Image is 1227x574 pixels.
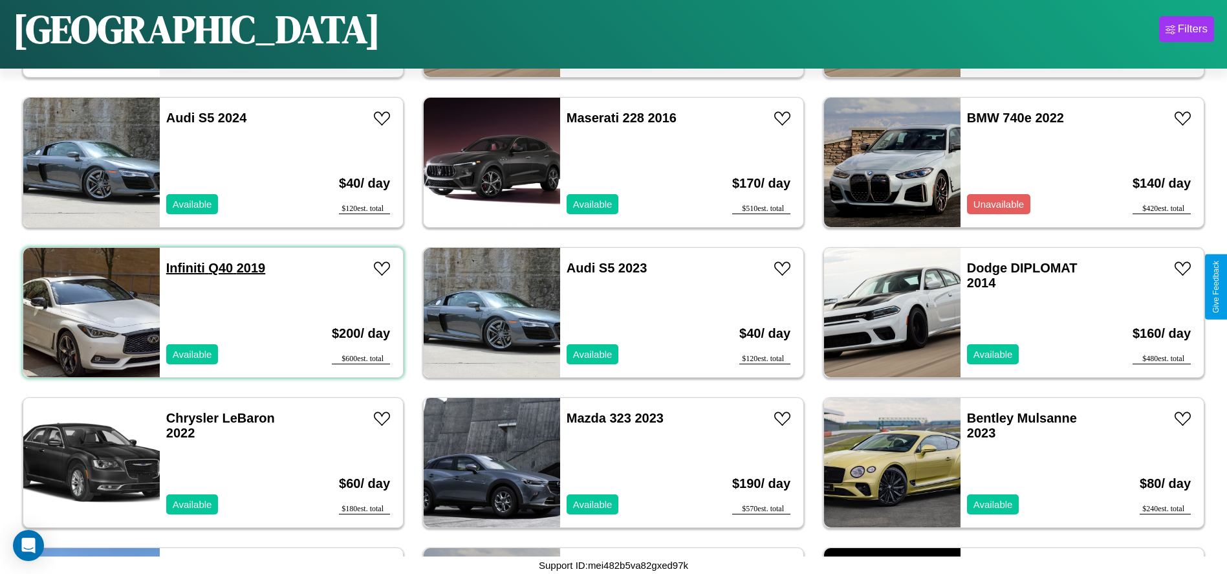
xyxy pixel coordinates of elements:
[573,346,613,363] p: Available
[967,411,1077,440] a: Bentley Mulsanne 2023
[339,504,390,514] div: $ 180 est. total
[173,346,212,363] p: Available
[166,111,247,125] a: Audi S5 2024
[166,261,265,275] a: Infiniti Q40 2019
[332,354,390,364] div: $ 600 est. total
[973,195,1024,213] p: Unavailable
[1211,261,1221,313] div: Give Feedback
[567,411,664,425] a: Mazda 323 2023
[339,163,390,204] h3: $ 40 / day
[1133,313,1191,354] h3: $ 160 / day
[573,496,613,513] p: Available
[732,504,790,514] div: $ 570 est. total
[1140,504,1191,514] div: $ 240 est. total
[1159,16,1214,42] button: Filters
[967,261,1078,290] a: Dodge DIPLOMAT 2014
[1133,163,1191,204] h3: $ 140 / day
[732,463,790,504] h3: $ 190 / day
[973,346,1013,363] p: Available
[166,411,275,440] a: Chrysler LeBaron 2022
[967,111,1064,125] a: BMW 740e 2022
[173,496,212,513] p: Available
[739,354,790,364] div: $ 120 est. total
[573,195,613,213] p: Available
[739,313,790,354] h3: $ 40 / day
[173,195,212,213] p: Available
[332,313,390,354] h3: $ 200 / day
[1133,204,1191,214] div: $ 420 est. total
[1178,23,1208,36] div: Filters
[732,204,790,214] div: $ 510 est. total
[973,496,1013,513] p: Available
[339,204,390,214] div: $ 120 est. total
[13,530,44,561] div: Open Intercom Messenger
[1140,463,1191,504] h3: $ 80 / day
[339,463,390,504] h3: $ 60 / day
[567,261,647,275] a: Audi S5 2023
[567,111,677,125] a: Maserati 228 2016
[13,3,380,56] h1: [GEOGRAPHIC_DATA]
[1133,354,1191,364] div: $ 480 est. total
[539,557,688,574] p: Support ID: mei482b5va82gxed97k
[732,163,790,204] h3: $ 170 / day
